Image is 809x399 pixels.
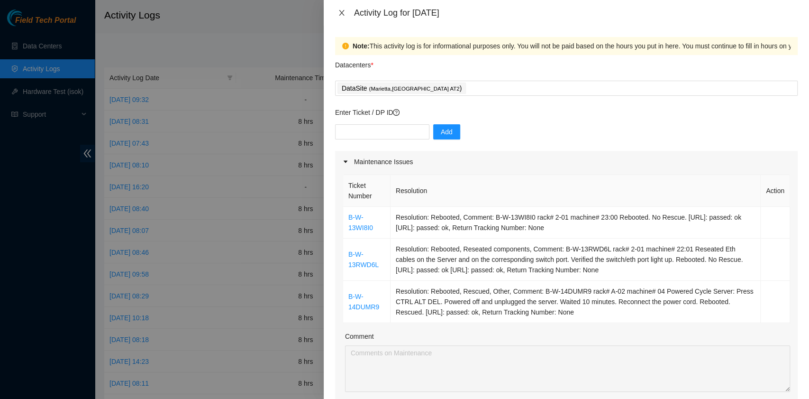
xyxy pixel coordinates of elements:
[348,213,373,232] a: B-W-13WI8I0
[338,9,345,17] span: close
[335,55,373,70] p: Datacenters
[391,239,761,281] td: Resolution: Rebooted, Reseated components, Comment: B-W-13RWD6L rack# 2-01 machine# 22:01 Reseate...
[343,175,391,207] th: Ticket Number
[354,8,798,18] div: Activity Log for [DATE]
[348,293,379,311] a: B-W-14DUMR9
[335,151,798,173] div: Maintenance Issues
[345,345,790,392] textarea: Comment
[393,109,400,116] span: question-circle
[433,124,460,139] button: Add
[369,86,459,92] span: ( Marietta,[GEOGRAPHIC_DATA] AT2
[761,175,790,207] th: Action
[353,41,370,51] strong: Note:
[345,331,374,342] label: Comment
[391,207,761,239] td: Resolution: Rebooted, Comment: B-W-13WI8I0 rack# 2-01 machine# 23:00 Rebooted. No Rescue. [URL]: ...
[391,281,761,323] td: Resolution: Rebooted, Rescued, Other, Comment: B-W-14DUMR9 rack# A-02 machine# 04 Powered Cycle S...
[348,251,379,269] a: B-W-13RWD6L
[343,159,348,165] span: caret-right
[335,107,798,118] p: Enter Ticket / DP ID
[335,9,348,18] button: Close
[441,127,453,137] span: Add
[342,83,462,94] p: DataSite )
[391,175,761,207] th: Resolution
[342,43,349,49] span: exclamation-circle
